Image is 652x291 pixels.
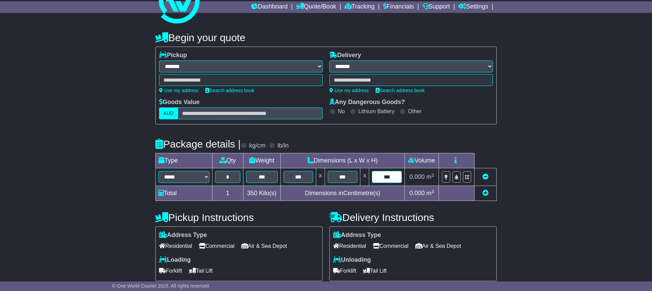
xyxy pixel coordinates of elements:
[277,142,289,150] label: lb/in
[159,232,207,239] label: Address Type
[159,99,200,106] label: Goods Value
[155,212,323,223] h4: Pickup Instructions
[159,52,187,59] label: Pickup
[280,186,405,201] td: Dimensions in Centimetre(s)
[333,256,371,264] label: Unloading
[329,99,405,106] label: Any Dangerous Goods?
[243,153,280,168] td: Weight
[159,256,191,264] label: Loading
[383,1,414,13] a: Financials
[112,283,210,289] span: © One World Courier 2025. All rights reserved.
[482,173,488,180] a: Remove this item
[247,190,257,196] span: 350
[338,108,345,115] label: No
[316,168,325,186] td: x
[482,190,488,196] a: Add new item
[241,241,287,251] span: Air & Sea Depot
[458,1,488,13] a: Settings
[212,186,243,201] td: 1
[155,32,497,43] h4: Begin your quote
[333,266,356,276] span: Forklift
[155,138,241,150] h4: Package details |
[358,108,395,115] label: Lithium Battery
[426,173,434,180] span: m
[159,266,182,276] span: Forklift
[363,266,387,276] span: Tail Lift
[423,1,450,13] a: Support
[159,241,192,251] span: Residential
[156,153,212,168] td: Type
[329,88,369,93] a: Use my address
[333,241,366,251] span: Residential
[329,52,361,59] label: Delivery
[408,108,422,115] label: Other
[251,1,288,13] a: Dashboard
[243,186,280,201] td: Kilo(s)
[199,241,234,251] span: Commercial
[431,189,434,194] sup: 3
[415,241,461,251] span: Air & Sea Depot
[159,88,199,93] a: Use my address
[405,153,439,168] td: Volume
[296,1,336,13] a: Quote/Book
[431,173,434,178] sup: 3
[360,168,369,186] td: x
[409,173,425,180] span: 0.000
[409,190,425,196] span: 0.000
[345,1,375,13] a: Tracking
[280,153,405,168] td: Dimensions (L x W x H)
[212,153,243,168] td: Qty
[156,186,212,201] td: Total
[333,232,381,239] label: Address Type
[159,107,178,119] label: AUD
[329,212,497,223] h4: Delivery Instructions
[189,266,213,276] span: Tail Lift
[205,88,254,93] a: Search address book
[373,241,408,251] span: Commercial
[249,142,265,150] label: kg/cm
[426,190,434,196] span: m
[376,88,425,93] a: Search address book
